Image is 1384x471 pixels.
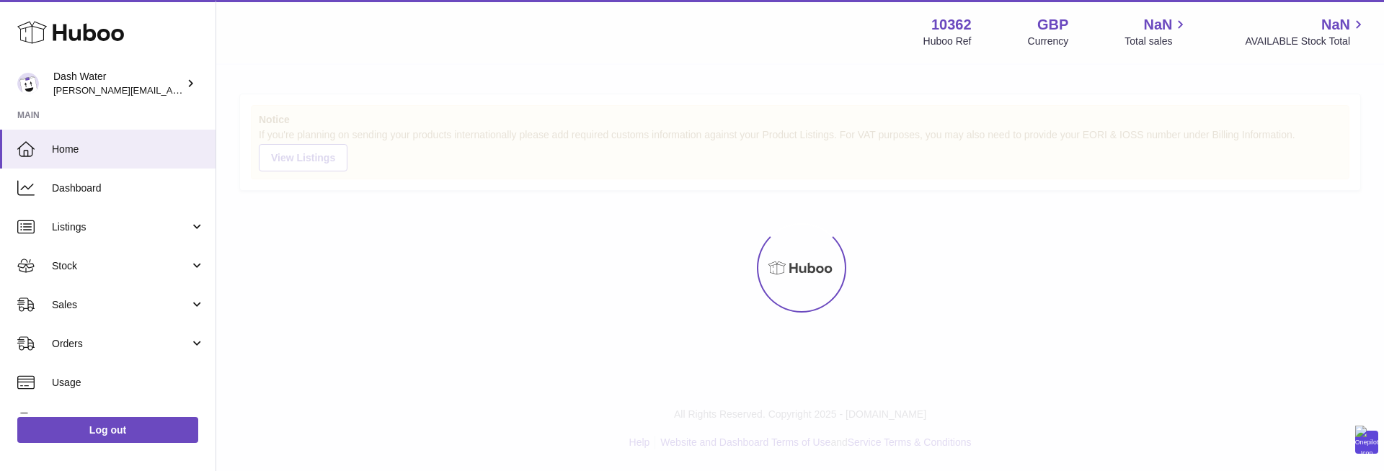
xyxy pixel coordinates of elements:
span: Usage [52,376,205,390]
a: NaN Total sales [1124,15,1189,48]
strong: 10362 [931,15,972,35]
span: AVAILABLE Stock Total [1245,35,1367,48]
div: Huboo Ref [923,35,972,48]
span: NaN [1143,15,1172,35]
span: Total sales [1124,35,1189,48]
a: Log out [17,417,198,443]
span: Listings [52,220,190,234]
img: james@dash-water.com [17,73,39,94]
a: NaN AVAILABLE Stock Total [1245,15,1367,48]
strong: GBP [1037,15,1068,35]
div: Currency [1028,35,1069,48]
span: [PERSON_NAME][EMAIL_ADDRESS][DOMAIN_NAME] [53,84,289,96]
span: Dashboard [52,181,205,195]
span: Home [52,143,205,156]
span: Orders [52,337,190,351]
span: Sales [52,298,190,312]
div: Dash Water [53,70,183,97]
span: NaN [1321,15,1350,35]
span: Stock [52,259,190,273]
